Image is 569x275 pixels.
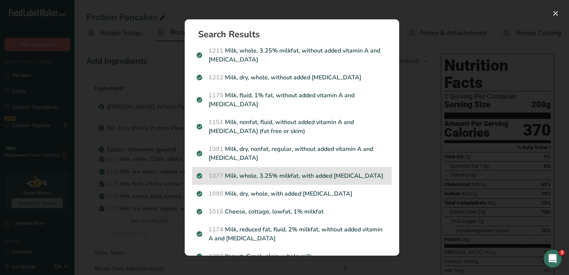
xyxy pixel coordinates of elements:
p: Milk, whole, 3.25% milkfat, without added vitamin A and [MEDICAL_DATA] [197,46,387,64]
p: Milk, nonfat, fluid, without added vitamin A and [MEDICAL_DATA] (fat free or skim) [197,118,387,136]
p: Cheese, cottage, lowfat, 1% milkfat [197,207,387,216]
p: Milk, whole, 3.25% milkfat, with added [MEDICAL_DATA] [197,171,387,180]
span: 1212 [209,73,223,82]
iframe: Intercom live chat [544,250,562,268]
span: 3 [559,250,565,256]
p: Milk, dry, nonfat, regular, without added vitamin A and [MEDICAL_DATA] [197,145,387,162]
p: Milk, dry, whole, with added [MEDICAL_DATA] [197,189,387,198]
p: Milk, dry, whole, without added [MEDICAL_DATA] [197,73,387,82]
span: 1091 [209,145,223,153]
span: 1174 [209,225,223,234]
span: 1090 [209,190,223,198]
span: 1293 [209,252,223,260]
h1: Search Results [198,30,392,39]
span: 1016 [209,208,223,216]
span: 1175 [209,91,223,99]
span: 1077 [209,172,223,180]
p: Milk, fluid, 1% fat, without added vitamin A and [MEDICAL_DATA] [197,91,387,109]
p: Yogurt, Greek, plain, whole milk [197,252,387,261]
span: 1211 [209,47,223,55]
p: Milk, reduced fat, fluid, 2% milkfat, without added vitamin A and [MEDICAL_DATA] [197,225,387,243]
span: 1151 [209,118,223,126]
